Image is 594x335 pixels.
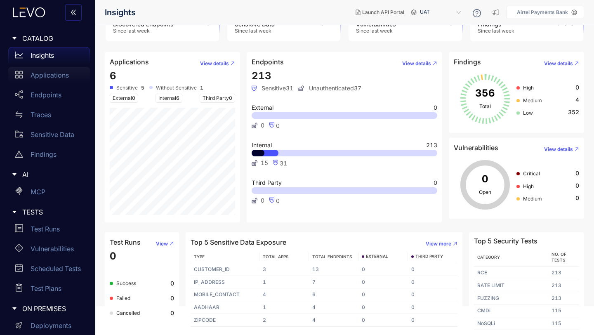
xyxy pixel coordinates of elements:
[176,95,179,101] span: 6
[156,241,168,247] span: View
[194,254,205,259] span: TYPE
[309,276,358,289] td: 7
[252,180,282,186] span: Third Party
[113,28,174,34] span: Since last week
[349,6,411,19] button: Launch API Portal
[523,85,534,91] span: High
[420,6,463,19] span: UAT
[5,203,90,221] div: TESTS
[474,237,537,245] h4: Top 5 Security Tests
[15,150,23,158] span: warning
[141,85,144,91] b: 5
[31,151,57,158] p: Findings
[12,209,17,215] span: caret-right
[434,180,437,186] span: 0
[22,208,83,216] span: TESTS
[193,57,235,70] button: View details
[544,61,573,66] span: View details
[309,288,358,301] td: 6
[31,71,69,79] p: Applications
[200,85,203,91] b: 1
[408,276,457,289] td: 0
[259,314,309,327] td: 2
[555,15,576,28] h2: 356
[523,170,540,177] span: Critical
[523,97,542,104] span: Medium
[170,310,174,316] b: 0
[426,142,437,148] span: 213
[31,225,60,233] p: Test Runs
[263,254,289,259] span: TOTAL APPS
[31,111,51,118] p: Traces
[478,28,514,34] span: Since last week
[8,87,90,106] a: Endpoints
[31,188,45,196] p: MCP
[22,171,83,178] span: AI
[474,317,548,330] td: NoSQLi
[309,263,358,276] td: 13
[415,254,443,259] span: THIRD PARTY
[548,279,579,292] td: 213
[116,310,140,316] span: Cancelled
[31,52,54,59] p: Insights
[575,97,579,103] span: 4
[22,305,83,312] span: ON PREMISES
[523,110,533,116] span: Low
[548,292,579,305] td: 213
[132,95,135,101] span: 0
[110,58,149,66] h4: Applications
[362,9,404,15] span: Launch API Portal
[156,85,197,91] span: Without Sensitive
[8,184,90,203] a: MCP
[276,122,280,129] span: 0
[517,9,568,15] p: Airtel Payments Bank
[191,276,259,289] td: IP_ADDRESS
[191,314,259,327] td: ZIPCODE
[454,58,481,66] h4: Findings
[523,183,534,189] span: High
[276,197,280,204] span: 0
[252,85,293,92] span: Sensitive 31
[31,131,74,138] p: Sensitive Data
[408,263,457,276] td: 0
[191,288,259,301] td: MOBILE_CONTACT
[537,143,579,156] button: View details
[474,279,548,292] td: RATE LIMIT
[8,126,90,146] a: Sensitive Data
[31,265,81,272] p: Scheduled Tests
[8,146,90,166] a: Findings
[110,70,116,82] span: 6
[474,292,548,305] td: FUZZING
[22,35,83,42] span: CATALOG
[366,254,388,259] span: EXTERNAL
[259,276,309,289] td: 1
[200,94,235,103] span: Third Party
[170,295,174,302] b: 0
[229,95,232,101] span: 0
[259,263,309,276] td: 3
[408,288,457,301] td: 0
[548,267,579,279] td: 213
[419,237,457,250] button: View more
[523,196,542,202] span: Medium
[110,94,138,103] span: External
[259,288,309,301] td: 4
[116,280,136,286] span: Success
[575,84,579,91] span: 0
[261,160,268,166] span: 15
[191,15,212,28] h2: 213
[575,195,579,201] span: 0
[5,30,90,47] div: CATALOG
[356,28,396,34] span: Since last week
[191,301,259,314] td: AADHAAR
[31,91,61,99] p: Endpoints
[149,237,174,250] button: View
[65,4,82,21] button: double-left
[8,241,90,260] a: Vulnerabilities
[568,109,579,116] span: 352
[358,263,408,276] td: 0
[252,105,273,111] span: External
[280,160,287,167] span: 31
[105,8,136,17] span: Insights
[191,263,259,276] td: CUSTOMER_ID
